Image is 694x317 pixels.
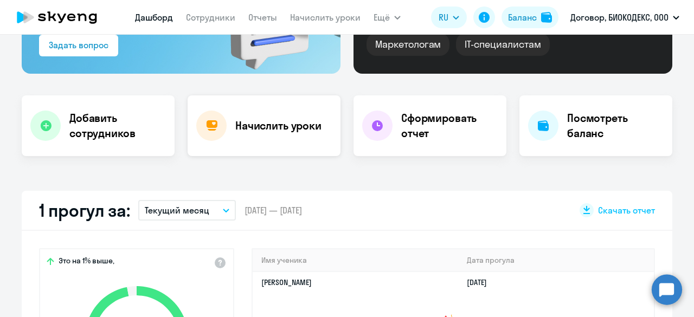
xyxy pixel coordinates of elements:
th: Дата прогула [458,249,654,271]
h4: Сформировать отчет [401,111,498,141]
span: [DATE] — [DATE] [245,204,302,216]
div: IT-специалистам [456,33,549,56]
div: Задать вопрос [49,38,108,51]
span: Скачать отчет [598,204,655,216]
h2: 1 прогул за: [39,199,130,221]
a: Отчеты [248,12,277,23]
div: Маркетологам [367,33,449,56]
h4: Добавить сотрудников [69,111,166,141]
th: Имя ученика [253,249,458,271]
span: RU [439,11,448,24]
h4: Начислить уроки [235,118,322,133]
div: Баланс [508,11,537,24]
span: Ещё [374,11,390,24]
button: RU [431,7,467,28]
button: Балансbalance [502,7,558,28]
button: Договор, БИОКОДЕКС, ООО [565,4,685,30]
button: Текущий месяц [138,200,236,221]
button: Ещё [374,7,401,28]
h4: Посмотреть баланс [567,111,664,141]
a: Начислить уроки [290,12,361,23]
a: [DATE] [467,277,496,287]
a: Дашборд [135,12,173,23]
span: Это на 1% выше, [59,256,114,269]
p: Текущий месяц [145,204,209,217]
a: [PERSON_NAME] [261,277,312,287]
button: Задать вопрос [39,35,118,56]
img: balance [541,12,552,23]
p: Договор, БИОКОДЕКС, ООО [570,11,669,24]
a: Сотрудники [186,12,235,23]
